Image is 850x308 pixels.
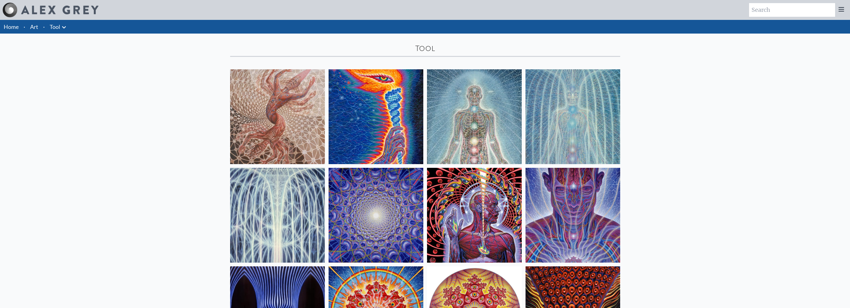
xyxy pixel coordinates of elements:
li: · [41,20,47,34]
a: Art [30,22,38,31]
li: · [21,20,28,34]
a: Home [4,23,19,30]
input: Search [749,3,835,17]
div: Tool [230,44,620,53]
img: Mystic Eye, 2018, Alex Grey [525,168,620,263]
a: Tool [50,22,60,31]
